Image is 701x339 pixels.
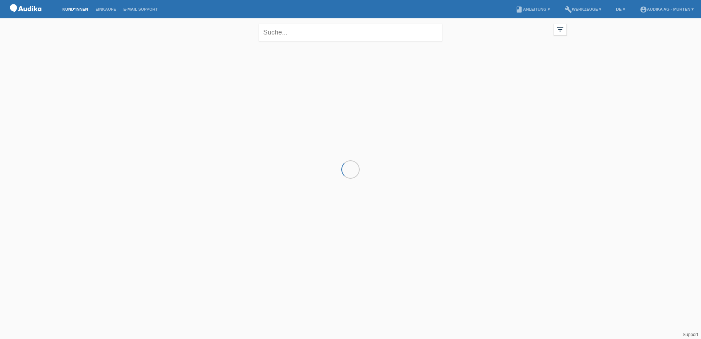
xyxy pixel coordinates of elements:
a: POS — MF Group [7,14,44,20]
a: Einkäufe [92,7,120,11]
a: bookAnleitung ▾ [512,7,553,11]
i: book [515,6,523,13]
a: buildWerkzeuge ▾ [561,7,605,11]
a: E-Mail Support [120,7,162,11]
i: build [565,6,572,13]
a: Support [683,332,698,337]
a: account_circleAudika AG - Murten ▾ [636,7,697,11]
a: DE ▾ [612,7,628,11]
a: Kund*innen [59,7,92,11]
input: Suche... [259,24,442,41]
i: account_circle [640,6,647,13]
i: filter_list [556,25,564,33]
